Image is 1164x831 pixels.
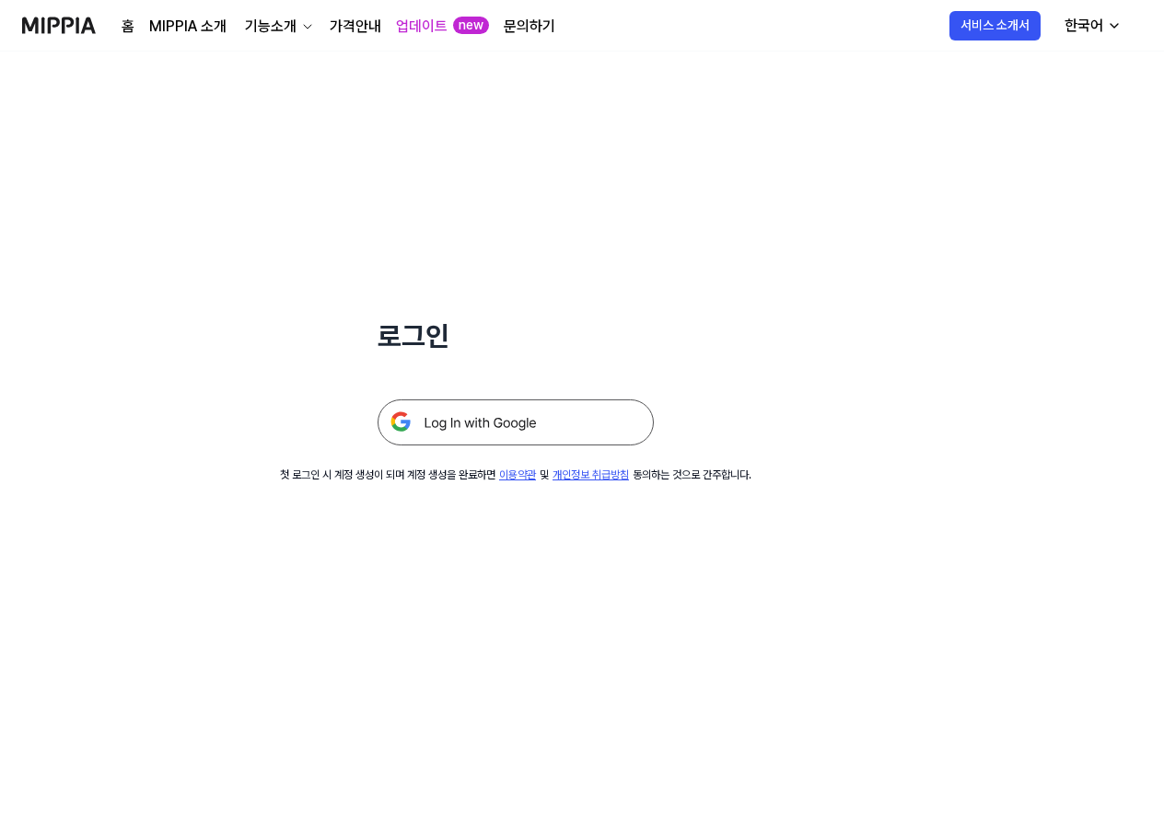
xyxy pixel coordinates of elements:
a: 업데이트 [396,16,448,38]
img: 구글 로그인 버튼 [378,399,654,445]
div: 첫 로그인 시 계정 생성이 되며 계정 생성을 완료하면 및 동의하는 것으로 간주합니다. [280,467,751,483]
div: 기능소개 [241,16,300,38]
a: MIPPIA 소개 [149,16,227,38]
a: 가격안내 [330,16,381,38]
div: new [453,17,489,35]
button: 서비스 소개서 [949,11,1041,40]
a: 문의하기 [504,16,555,38]
h1: 로그인 [378,317,654,355]
a: 이용약관 [499,468,536,481]
button: 기능소개 [241,16,315,38]
a: 개인정보 취급방침 [553,468,629,481]
a: 홈 [122,16,134,38]
button: 한국어 [1050,7,1133,44]
div: 한국어 [1061,15,1107,37]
